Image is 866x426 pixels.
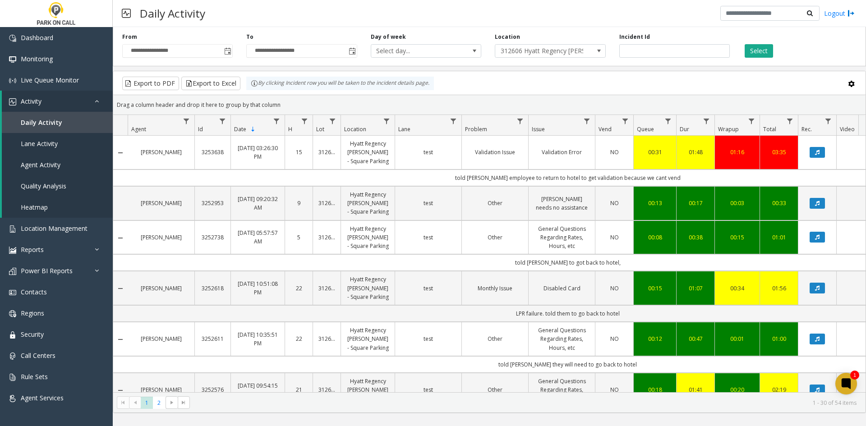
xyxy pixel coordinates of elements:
span: Select day... [371,45,459,57]
a: test [401,334,456,343]
a: Lane Filter Menu [447,115,460,127]
div: 00:15 [639,284,671,293]
img: 'icon' [9,247,16,254]
a: Total Filter Menu [784,115,796,127]
a: Hyatt Regency [PERSON_NAME] - Square Parking [346,139,389,165]
a: 00:38 [682,233,709,242]
a: Activity [2,91,113,112]
a: 312606 [318,284,335,293]
a: [PERSON_NAME] [133,199,189,207]
div: 00:12 [639,334,671,343]
img: 'icon' [9,353,16,360]
span: Rule Sets [21,372,48,381]
span: Call Centers [21,351,55,360]
a: Problem Filter Menu [514,115,526,127]
a: 5 [290,233,307,242]
span: Rec. [802,125,812,133]
a: Hyatt Regency [PERSON_NAME] - Square Parking [346,224,389,251]
a: [DATE] 10:35:51 PM [236,330,279,348]
a: [PERSON_NAME] [133,233,189,242]
a: 03:35 [765,148,792,156]
a: Other [467,199,523,207]
a: [DATE] 10:51:08 PM [236,279,279,297]
span: Total [763,125,776,133]
button: Select [745,44,773,58]
span: Location Management [21,224,88,233]
a: H Filter Menu [299,115,311,127]
a: 00:03 [720,199,754,207]
a: [PERSON_NAME] [133,148,189,156]
div: 01:41 [682,385,709,394]
a: Quality Analysis [2,175,113,197]
div: 00:34 [720,284,754,293]
a: 00:18 [639,385,671,394]
span: Regions [21,309,44,317]
img: 'icon' [9,395,16,402]
img: 'icon' [9,35,16,42]
a: 00:33 [765,199,792,207]
img: pageIcon [122,2,131,24]
span: Issue [532,125,545,133]
span: NO [610,234,619,241]
a: Collapse Details [113,149,128,156]
a: 01:07 [682,284,709,293]
span: Wrapup [718,125,739,133]
div: By clicking Incident row you will be taken to the incident details page. [246,77,434,90]
span: Vend [599,125,612,133]
div: 01:56 [765,284,792,293]
a: 3252618 [200,284,225,293]
div: 00:31 [639,148,671,156]
span: Agent Services [21,394,64,402]
a: NO [601,334,628,343]
img: 'icon' [9,77,16,84]
a: Issue Filter Menu [581,115,593,127]
a: Collapse Details [113,285,128,292]
span: Video [840,125,855,133]
a: test [401,233,456,242]
a: Collapse Details [113,336,128,343]
span: H [288,125,292,133]
a: Agent Filter Menu [180,115,193,127]
div: 01:16 [720,148,754,156]
span: Lot [316,125,324,133]
a: 00:47 [682,334,709,343]
div: 00:01 [720,334,754,343]
a: [PERSON_NAME] [133,385,189,394]
span: Reports [21,245,44,254]
h3: Daily Activity [135,2,210,24]
button: Export to PDF [122,77,179,90]
a: test [401,199,456,207]
span: Go to the next page [168,399,175,406]
a: 00:13 [639,199,671,207]
a: 01:48 [682,148,709,156]
a: NO [601,284,628,293]
span: Go to the last page [180,399,187,406]
a: Monthly Issue [467,284,523,293]
a: Rec. Filter Menu [822,115,834,127]
span: Page 2 [153,397,165,409]
a: 00:20 [720,385,754,394]
span: Daily Activity [21,118,62,127]
label: Day of week [371,33,406,41]
a: NO [601,385,628,394]
span: NO [610,284,619,292]
span: Dashboard [21,33,53,42]
a: Hyatt Regency [PERSON_NAME] - Square Parking [346,326,389,352]
span: NO [610,148,619,156]
span: NO [610,386,619,394]
span: Toggle popup [222,45,232,57]
span: Lane [398,125,410,133]
span: Live Queue Monitor [21,76,79,84]
span: Queue [637,125,654,133]
a: 00:17 [682,199,709,207]
div: 01:00 [765,334,792,343]
div: 00:08 [639,233,671,242]
img: 'icon' [9,98,16,105]
div: 01:01 [765,233,792,242]
span: Heatmap [21,203,48,211]
a: Hyatt Regency [PERSON_NAME] - Square Parking [346,190,389,216]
